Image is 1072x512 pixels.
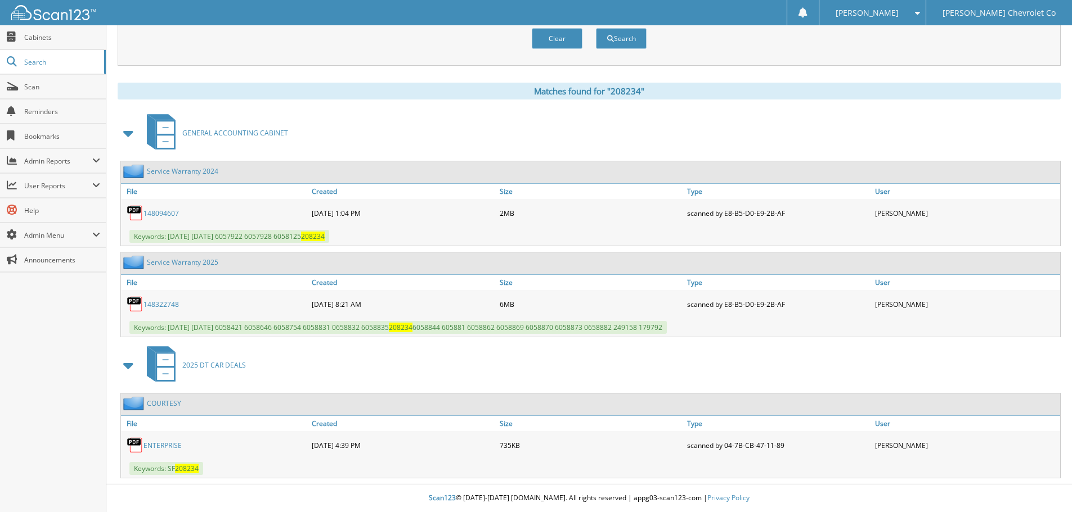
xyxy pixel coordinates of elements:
img: scan123-logo-white.svg [11,5,96,20]
div: [PERSON_NAME] [872,293,1060,315]
img: PDF.png [127,205,143,221]
a: Type [684,275,872,290]
span: GENERAL ACCOUNTING CABINET [182,128,288,138]
span: Cabinets [24,33,100,42]
button: Clear [532,28,582,49]
a: Type [684,184,872,199]
div: © [DATE]-[DATE] [DOMAIN_NAME]. All rights reserved | appg03-scan123-com | [106,484,1072,512]
div: [PERSON_NAME] [872,434,1060,456]
a: 148322748 [143,300,179,309]
a: Created [309,275,497,290]
a: COURTESY [147,398,181,408]
a: Service Warranty 2024 [147,166,218,176]
span: [PERSON_NAME] Chevrolet Co [943,10,1056,16]
span: 208234 [175,464,199,473]
span: Admin Reports [24,156,92,166]
div: scanned by E8-B5-D0-E9-2B-AF [684,293,872,315]
div: [DATE] 8:21 AM [309,293,497,315]
a: File [121,416,309,431]
a: User [872,416,1060,431]
span: Keywords: SF [129,462,203,475]
span: Keywords: [DATE] [DATE] 6058421 6058646 6058754 6058831 0658832 6058835 6058844 605881 6058862 60... [129,321,667,334]
img: PDF.png [127,437,143,454]
img: folder2.png [123,255,147,269]
a: 148094607 [143,209,179,218]
div: scanned by 04-7B-CB-47-11-89 [684,434,872,456]
button: Search [596,28,647,49]
iframe: Chat Widget [1016,458,1072,512]
span: [PERSON_NAME] [836,10,899,16]
span: Bookmarks [24,132,100,141]
a: Service Warranty 2025 [147,257,218,267]
a: ENTERPRISE [143,441,182,450]
img: PDF.png [127,296,143,312]
a: 2025 DT CAR DEALS [140,343,246,387]
div: [DATE] 1:04 PM [309,202,497,224]
span: Announcements [24,255,100,265]
a: Type [684,416,872,431]
div: 2MB [497,202,685,224]
div: scanned by E8-B5-D0-E9-2B-AF [684,202,872,224]
div: 735KB [497,434,685,456]
span: User Reports [24,181,92,191]
a: GENERAL ACCOUNTING CABINET [140,111,288,155]
span: Keywords: [DATE] [DATE] 6057922 6057928 6058125 [129,230,329,243]
a: Size [497,416,685,431]
img: folder2.png [123,396,147,410]
span: Scan123 [429,493,456,502]
a: User [872,184,1060,199]
span: Help [24,206,100,215]
a: Created [309,184,497,199]
div: [PERSON_NAME] [872,202,1060,224]
span: 208234 [389,323,412,332]
span: Admin Menu [24,230,92,240]
a: Size [497,184,685,199]
div: 6MB [497,293,685,315]
a: File [121,275,309,290]
div: [DATE] 4:39 PM [309,434,497,456]
a: Privacy Policy [707,493,750,502]
a: Created [309,416,497,431]
a: File [121,184,309,199]
span: 208234 [301,232,325,241]
a: User [872,275,1060,290]
span: Search [24,57,98,67]
img: folder2.png [123,164,147,178]
span: 2025 DT CAR DEALS [182,360,246,370]
div: Matches found for "208234" [118,83,1061,99]
span: Reminders [24,107,100,116]
span: Scan [24,82,100,92]
a: Size [497,275,685,290]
